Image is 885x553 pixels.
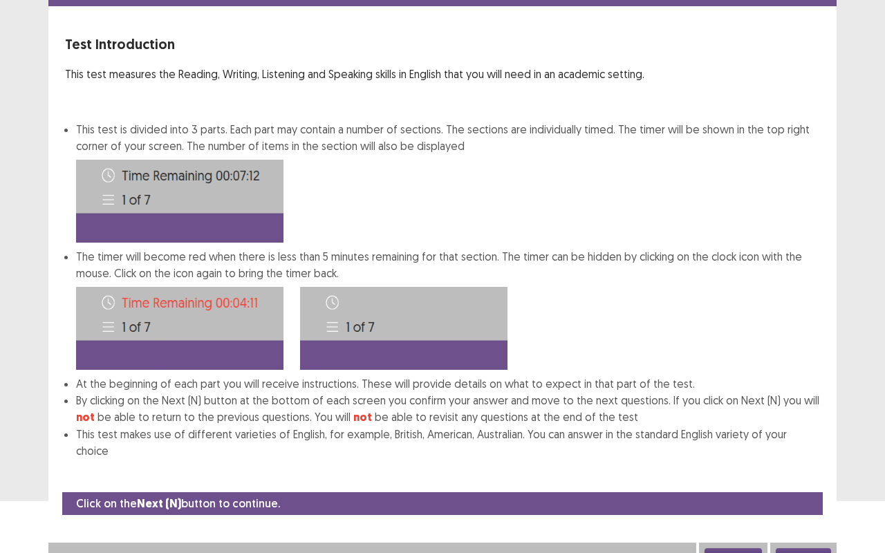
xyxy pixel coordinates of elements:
[353,410,372,424] strong: not
[300,287,507,370] img: Time-image
[65,66,820,82] p: This test measures the Reading, Writing, Listening and Speaking skills in English that you will n...
[65,34,820,55] p: Test Introduction
[76,160,283,243] img: Time-image
[76,375,820,392] li: At the beginning of each part you will receive instructions. These will provide details on what t...
[76,392,820,426] li: By clicking on the Next (N) button at the bottom of each screen you confirm your answer and move ...
[76,287,283,370] img: Time-image
[137,496,181,511] strong: Next (N)
[76,426,820,459] li: This test makes use of different varieties of English, for example, British, American, Australian...
[76,410,95,424] strong: not
[76,495,280,512] p: Click on the button to continue.
[76,248,820,375] li: The timer will become red when there is less than 5 minutes remaining for that section. The timer...
[76,121,820,243] li: This test is divided into 3 parts. Each part may contain a number of sections. The sections are i...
